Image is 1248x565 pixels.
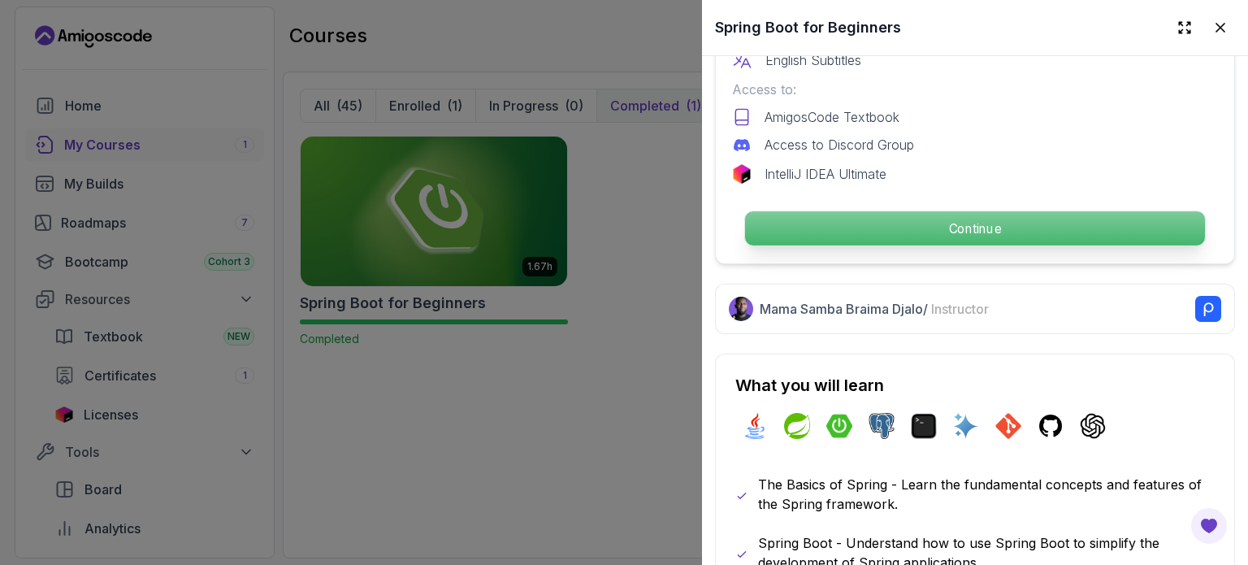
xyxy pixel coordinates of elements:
img: Nelson Djalo [729,297,753,321]
img: spring-boot logo [826,413,852,439]
p: Access to: [732,80,1218,99]
p: Access to Discord Group [765,135,914,154]
span: Instructor [931,301,989,317]
p: IntelliJ IDEA Ultimate [765,164,886,184]
img: chatgpt logo [1080,413,1106,439]
button: Continue [744,211,1206,246]
img: terminal logo [911,413,937,439]
p: Continue [745,211,1205,246]
button: Open Feedback Button [1189,506,1228,545]
h2: Spring Boot for Beginners [715,16,901,39]
img: postgres logo [869,413,895,439]
p: English Subtitles [765,50,861,70]
img: ai logo [953,413,979,439]
img: java logo [742,413,768,439]
p: Mama Samba Braima Djalo / [760,299,989,319]
h2: What you will learn [735,374,1215,397]
img: github logo [1038,413,1064,439]
p: AmigosCode Textbook [765,107,899,127]
img: spring logo [784,413,810,439]
img: jetbrains logo [732,164,752,184]
button: Expand drawer [1170,13,1199,42]
img: git logo [995,413,1021,439]
p: The Basics of Spring - Learn the fundamental concepts and features of the Spring framework. [758,475,1215,514]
